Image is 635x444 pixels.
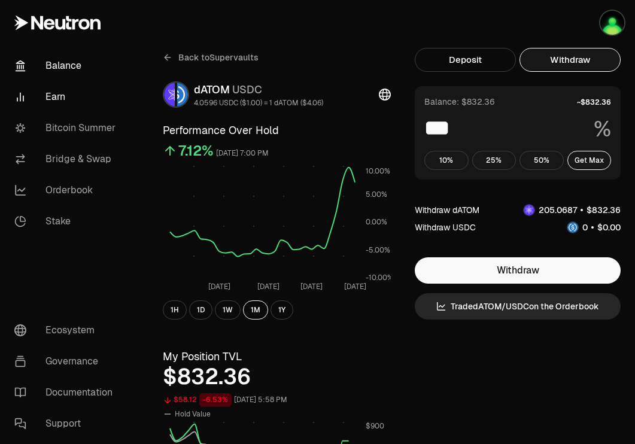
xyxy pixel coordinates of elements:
[366,190,387,199] tspan: 5.00%
[366,217,387,227] tspan: 0.00%
[5,144,129,175] a: Bridge & Swap
[163,300,187,320] button: 1H
[175,409,211,419] span: Hold Value
[415,221,476,233] div: Withdraw USDC
[164,83,175,107] img: dATOM Logo
[300,282,323,291] tspan: [DATE]
[366,245,390,255] tspan: -5.00%
[189,300,212,320] button: 1D
[415,204,479,216] div: Withdraw dATOM
[5,408,129,439] a: Support
[519,48,621,72] button: Withdraw
[600,11,624,35] img: Atom Staking
[199,393,232,407] div: -6.53%
[163,48,259,67] a: Back toSupervaults
[5,175,129,206] a: Orderbook
[178,51,259,63] span: Back to Supervaults
[271,300,293,320] button: 1Y
[178,141,214,160] div: 7.12%
[163,122,391,139] h3: Performance Over Hold
[216,147,269,160] div: [DATE] 7:00 PM
[344,282,366,291] tspan: [DATE]
[5,346,129,377] a: Governance
[415,257,621,284] button: Withdraw
[424,96,495,108] div: Balance: $832.36
[567,222,578,233] img: USDC Logo
[234,393,287,407] div: [DATE] 5:58 PM
[194,98,323,108] div: 4.0596 USDC ($1.00) = 1 dATOM ($4.06)
[519,151,564,170] button: 50%
[415,48,516,72] button: Deposit
[163,365,391,389] div: $832.36
[163,348,391,365] h3: My Position TVL
[177,83,188,107] img: USDC Logo
[366,421,384,431] tspan: $900
[208,282,230,291] tspan: [DATE]
[366,273,393,282] tspan: -10.00%
[567,151,612,170] button: Get Max
[257,282,279,291] tspan: [DATE]
[215,300,241,320] button: 1W
[5,112,129,144] a: Bitcoin Summer
[472,151,516,170] button: 25%
[232,83,262,96] span: USDC
[243,300,268,320] button: 1M
[194,81,323,98] div: dATOM
[5,81,129,112] a: Earn
[415,293,621,320] a: TradedATOM/USDCon the Orderbook
[524,205,534,215] img: dATOM Logo
[5,315,129,346] a: Ecosystem
[5,377,129,408] a: Documentation
[366,166,390,176] tspan: 10.00%
[5,206,129,237] a: Stake
[5,50,129,81] a: Balance
[174,393,197,407] div: $58.12
[424,151,469,170] button: 10%
[594,117,611,141] span: %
